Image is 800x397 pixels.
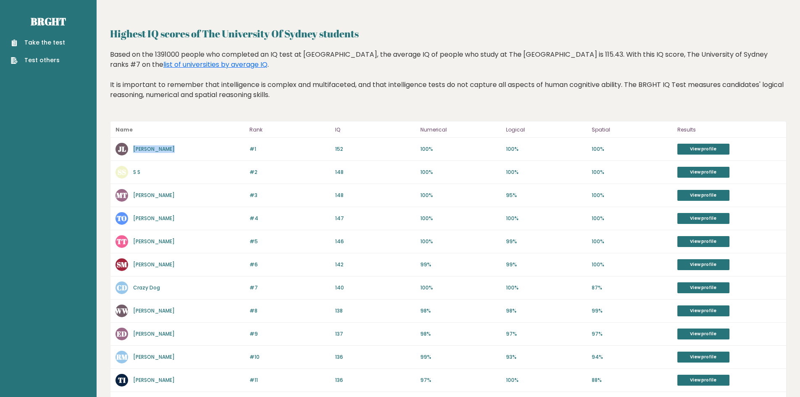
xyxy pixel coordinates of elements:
text: TT [117,237,127,246]
p: #2 [249,168,330,176]
p: 98% [420,307,501,315]
a: View profile [677,259,729,270]
a: Crazy Dog [133,284,160,291]
a: [PERSON_NAME] [133,330,175,337]
p: 99% [592,307,672,315]
p: 152 [335,145,416,153]
p: 100% [592,145,672,153]
text: RM [116,352,128,362]
p: 100% [506,284,587,292]
p: #3 [249,192,330,199]
text: JL [118,144,126,154]
p: 100% [420,215,501,222]
p: 88% [592,376,672,384]
p: 98% [420,330,501,338]
p: 140 [335,284,416,292]
p: 137 [335,330,416,338]
p: 100% [506,145,587,153]
p: 100% [420,238,501,245]
p: 100% [506,168,587,176]
text: CD [117,283,127,292]
p: 100% [592,168,672,176]
p: Numerical [420,125,501,135]
p: 142 [335,261,416,268]
a: View profile [677,375,729,386]
p: 99% [506,261,587,268]
a: [PERSON_NAME] [133,307,175,314]
p: 93% [506,353,587,361]
p: #8 [249,307,330,315]
p: 97% [420,376,501,384]
p: 99% [420,353,501,361]
a: [PERSON_NAME] [133,376,175,384]
p: #1 [249,145,330,153]
p: #7 [249,284,330,292]
a: list of universities by average IQ [163,60,268,69]
a: [PERSON_NAME] [133,238,175,245]
a: View profile [677,213,729,224]
p: Results [677,125,781,135]
p: #6 [249,261,330,268]
p: 97% [592,330,672,338]
p: 100% [592,192,672,199]
p: 99% [506,238,587,245]
p: #9 [249,330,330,338]
p: 100% [420,145,501,153]
p: 100% [506,376,587,384]
a: View profile [677,190,729,201]
h2: Highest IQ scores of The University Of Sydney students [110,26,787,41]
p: 98% [506,307,587,315]
p: Logical [506,125,587,135]
p: #4 [249,215,330,222]
p: 94% [592,353,672,361]
text: SM [117,260,127,269]
a: View profile [677,305,729,316]
p: 87% [592,284,672,292]
p: 100% [592,238,672,245]
p: 138 [335,307,416,315]
a: View profile [677,352,729,363]
p: 148 [335,192,416,199]
a: Brght [31,15,66,28]
a: View profile [677,236,729,247]
text: TI [118,375,126,385]
a: View profile [677,329,729,339]
a: Test others [11,56,65,65]
p: 95% [506,192,587,199]
p: 148 [335,168,416,176]
a: [PERSON_NAME] [133,145,175,152]
p: Rank [249,125,330,135]
text: SS [118,167,126,177]
p: Spatial [592,125,672,135]
p: 136 [335,353,416,361]
p: #5 [249,238,330,245]
text: MT [116,190,127,200]
text: WW [114,306,129,315]
a: [PERSON_NAME] [133,192,175,199]
a: View profile [677,144,729,155]
p: #11 [249,376,330,384]
a: Take the test [11,38,65,47]
a: View profile [677,167,729,178]
a: [PERSON_NAME] [133,353,175,360]
b: Name [115,126,133,133]
a: [PERSON_NAME] [133,261,175,268]
p: 99% [420,261,501,268]
p: 100% [420,168,501,176]
p: 100% [592,261,672,268]
a: S S [133,168,140,176]
p: 147 [335,215,416,222]
p: 100% [420,192,501,199]
p: 100% [506,215,587,222]
p: 97% [506,330,587,338]
p: IQ [335,125,416,135]
text: ED [117,329,127,339]
a: View profile [677,282,729,293]
p: 100% [420,284,501,292]
p: 146 [335,238,416,245]
p: 136 [335,376,416,384]
text: TO [117,213,127,223]
a: [PERSON_NAME] [133,215,175,222]
p: #10 [249,353,330,361]
div: Based on the 1391000 people who completed an IQ test at [GEOGRAPHIC_DATA], the average IQ of peop... [110,50,787,113]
